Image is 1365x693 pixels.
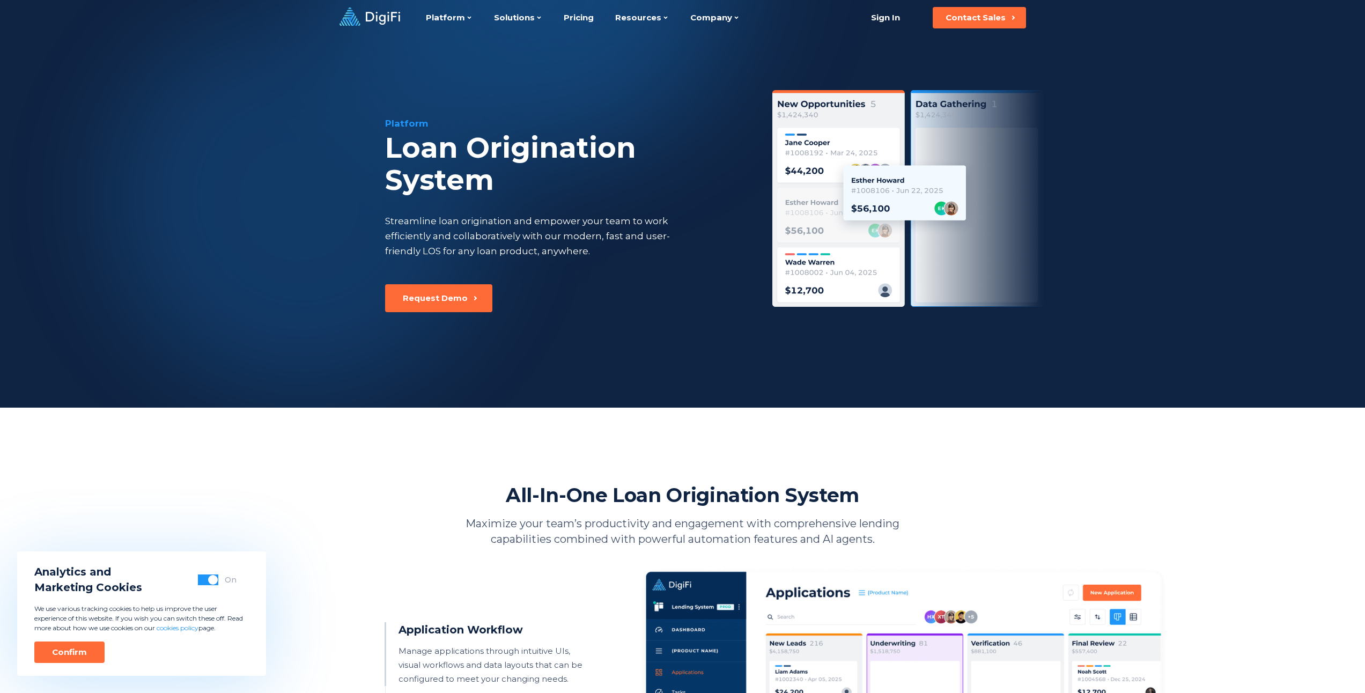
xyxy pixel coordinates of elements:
[385,213,690,259] div: Streamline loan origination and empower your team to work efficiently and collaboratively with ou...
[34,642,105,663] button: Confirm
[385,284,492,312] button: Request Demo
[946,12,1006,23] div: Contact Sales
[34,604,249,633] p: We use various tracking cookies to help us improve the user experience of this website. If you wi...
[385,117,746,130] div: Platform
[449,516,916,547] p: Maximize your team’s productivity and engagement with comprehensive lending capabilities combined...
[52,647,87,658] div: Confirm
[506,483,859,507] h2: All-In-One Loan Origination System
[385,132,746,196] div: Loan Origination System
[34,564,142,580] span: Analytics and
[399,644,593,686] p: Manage applications through intuitive UIs, visual workflows and data layouts that can be configur...
[858,7,913,28] a: Sign In
[157,624,198,632] a: cookies policy
[225,574,237,585] div: On
[34,580,142,595] span: Marketing Cookies
[399,622,593,638] h3: Application Workflow
[933,7,1026,28] button: Contact Sales
[403,293,468,304] div: Request Demo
